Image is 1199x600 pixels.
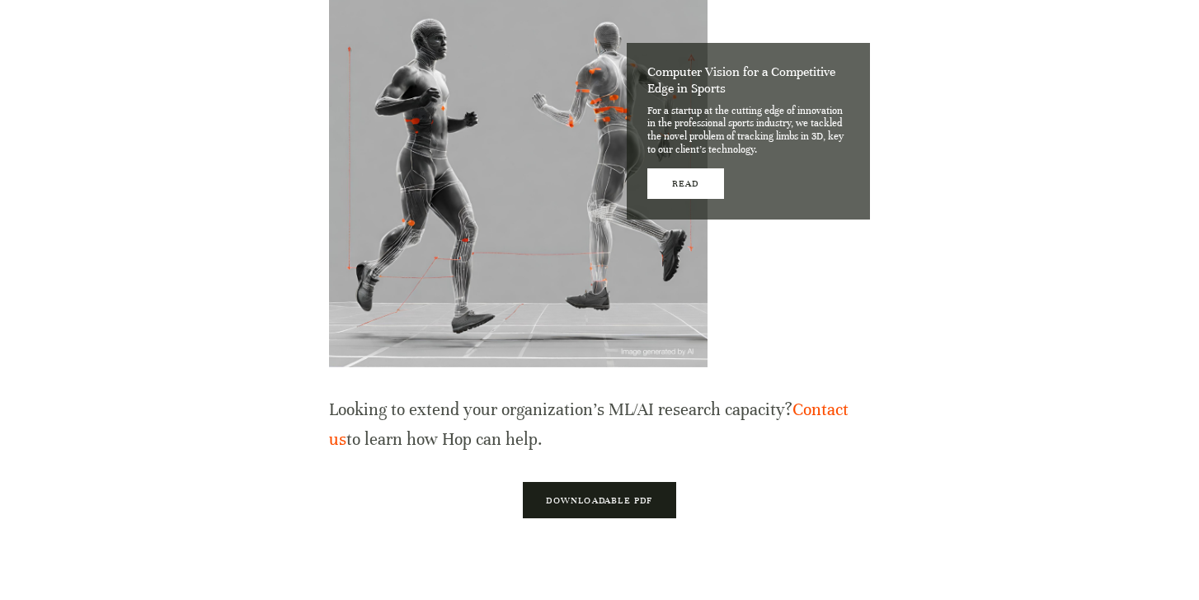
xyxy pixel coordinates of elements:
p: Computer Vision for a Competitive Edge in Sports [647,64,839,96]
p: Looking to extend your organization’s ML/AI research capacity? to learn how Hop can help. [329,395,869,453]
a: Read [647,168,724,199]
a: Contact us [329,399,853,449]
p: For a startup at the cutting edge of innovation in the professional sports industry, we tackled t... [647,105,849,156]
a: Downloadable PDF [523,482,675,518]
